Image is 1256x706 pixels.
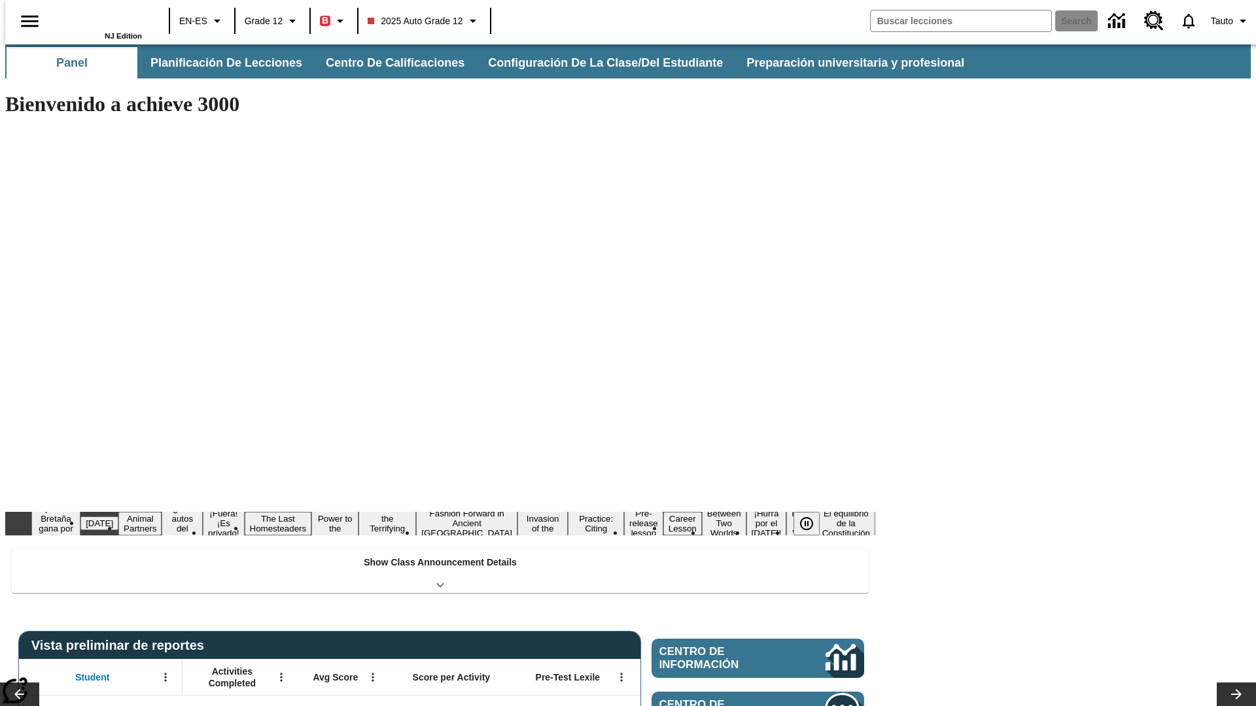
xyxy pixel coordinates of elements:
div: Portada [57,5,142,40]
button: Panel [7,47,137,78]
button: Class: 2025 Auto Grade 12, Selecciona una clase [362,9,485,33]
span: Avg Score [313,671,358,683]
button: Pausar [794,512,820,535]
p: Show Class Announcement Details [364,556,517,569]
button: Planificación de lecciones [140,47,313,78]
button: Abrir menú [363,667,383,687]
span: Score per Activity [413,671,491,683]
span: Pre-Test Lexile [536,671,601,683]
h1: Bienvenido a achieve 3000 [5,92,875,116]
button: Perfil/Configuración [1206,9,1256,33]
button: Slide 2 Día del Trabajo [80,516,118,530]
div: Subbarra de navegación [5,47,976,78]
span: Student [75,671,109,683]
button: Slide 12 Pre-release lesson [624,507,663,540]
span: EN-ES [179,14,207,28]
span: 2025 Auto Grade 12 [368,14,462,28]
button: Abrir menú [612,667,631,687]
span: Centro de información [659,645,782,671]
span: NJ Edition [105,32,142,40]
button: Grado: Grade 12, Elige un grado [239,9,305,33]
button: Slide 6 The Last Homesteaders [245,512,312,535]
span: B [322,12,328,29]
button: Abrir menú [271,667,291,687]
a: Centro de información [1100,3,1136,39]
button: Slide 17 El equilibrio de la Constitución [817,507,875,540]
span: Grade 12 [245,14,283,28]
button: Slide 11 Mixed Practice: Citing Evidence [568,502,624,545]
button: Preparación universitaria y profesional [736,47,975,78]
button: Slide 14 Between Two Worlds [702,507,746,540]
button: Language: EN-ES, Selecciona un idioma [174,9,230,33]
span: Tauto [1211,14,1233,28]
button: Configuración de la clase/del estudiante [478,47,733,78]
span: Vista preliminar de reportes [31,638,211,653]
button: Slide 16 Point of View [786,507,816,540]
button: Slide 4 ¿Los autos del futuro? [162,502,203,545]
input: search field [871,10,1051,31]
div: Subbarra de navegación [5,44,1251,78]
button: Slide 7 Solar Power to the People [311,502,358,545]
button: Slide 15 ¡Hurra por el Día de la Constitución! [746,507,787,540]
button: Abrir menú [156,667,175,687]
button: Slide 3 Animal Partners [118,512,162,535]
button: Centro de calificaciones [315,47,475,78]
button: Carrusel de lecciones, seguir [1217,682,1256,706]
button: Boost El color de la clase es rojo. Cambiar el color de la clase. [315,9,353,33]
button: Slide 10 The Invasion of the Free CD [517,502,568,545]
a: Centro de recursos, Se abrirá en una pestaña nueva. [1136,3,1172,39]
button: Slide 8 Attack of the Terrifying Tomatoes [358,502,416,545]
a: Portada [57,6,142,32]
button: Slide 13 Career Lesson [663,512,702,535]
span: Activities Completed [189,665,275,689]
button: Abrir el menú lateral [10,2,49,41]
div: Pausar [794,512,833,535]
button: Slide 1 ¡Gran Bretaña gana por fin! [31,502,80,545]
a: Centro de información [652,639,864,678]
button: Slide 5 ¡Fuera! ¡Es privado! [203,507,244,540]
button: Slide 9 Fashion Forward in Ancient Rome [416,507,517,540]
a: Notificaciones [1172,4,1206,38]
div: Show Class Announcement Details [12,548,869,593]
